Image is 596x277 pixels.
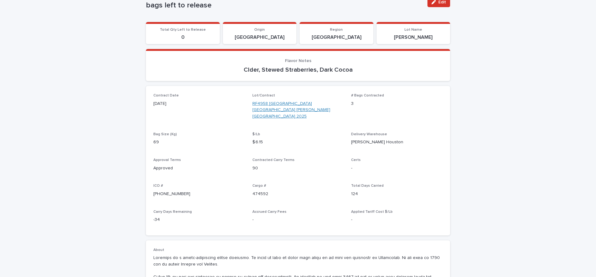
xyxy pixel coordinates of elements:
[351,132,387,136] span: Delivery Warehouse
[153,191,245,197] p: [PHONE_NUMBER]
[252,217,344,223] p: -
[351,217,443,223] p: -
[303,34,370,40] p: [GEOGRAPHIC_DATA]
[252,191,344,197] p: 474592
[153,158,181,162] span: Approval Terms
[351,191,443,197] p: 124
[351,94,384,97] span: # Bags Contracted
[351,165,443,172] p: -
[351,158,361,162] span: Certs
[351,139,443,145] p: [PERSON_NAME] Houston
[153,217,245,223] p: -34
[330,28,343,32] span: Region
[254,28,265,32] span: Origin
[252,184,266,188] span: Cargo #
[153,248,164,252] span: About
[380,34,447,40] p: [PERSON_NAME]
[252,165,344,172] p: 90
[404,28,422,32] span: Lot Name
[160,28,206,32] span: Total Qty Left to Release
[227,34,293,40] p: [GEOGRAPHIC_DATA]
[153,210,192,214] span: Carry Days Remaining
[252,101,344,120] a: RF4958 [GEOGRAPHIC_DATA] [GEOGRAPHIC_DATA] [PERSON_NAME] [GEOGRAPHIC_DATA] 2025
[252,158,295,162] span: Contracted Carry Terms
[252,210,287,214] span: Accrued Carry Fees
[153,66,443,74] p: CIder, Stewed Straberries, Dark Cocoa
[153,94,179,97] span: Contract Date
[153,139,245,145] p: 69
[153,184,163,188] span: ICO #
[351,101,443,107] p: 3
[351,184,384,188] span: Total Days Carried
[252,139,344,145] p: $ 6.15
[153,165,245,172] p: Approved
[153,132,177,136] span: Bag Size (Kg)
[351,210,393,214] span: Applied Tariff Cost $/Lb
[285,59,311,63] span: Flavor Notes
[150,34,216,40] p: 0
[252,94,275,97] span: Lot/Contract
[153,101,245,107] p: [DATE]
[252,132,260,136] span: $/Lb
